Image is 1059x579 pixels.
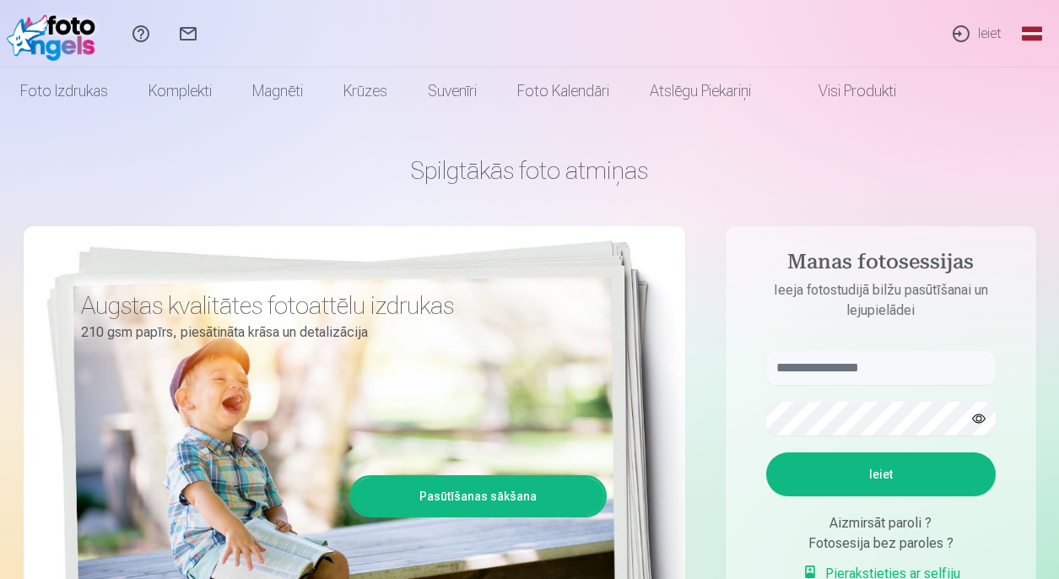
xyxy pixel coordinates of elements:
[766,452,996,496] button: Ieiet
[629,68,771,115] a: Atslēgu piekariņi
[749,280,1013,321] p: Ieeja fotostudijā bilžu pasūtīšanai un lejupielādei
[497,68,629,115] a: Foto kalendāri
[24,155,1036,186] h1: Spilgtākās foto atmiņas
[766,533,996,554] div: Fotosesija bez paroles ?
[81,290,594,321] h3: Augstas kvalitātes fotoattēlu izdrukas
[7,7,104,61] img: /fa1
[766,513,996,533] div: Aizmirsāt paroli ?
[232,68,323,115] a: Magnēti
[81,321,594,344] p: 210 gsm papīrs, piesātināta krāsa un detalizācija
[408,68,497,115] a: Suvenīri
[749,250,1013,280] h4: Manas fotosessijas
[771,68,916,115] a: Visi produkti
[128,68,232,115] a: Komplekti
[323,68,408,115] a: Krūzes
[352,478,604,515] a: Pasūtīšanas sākšana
